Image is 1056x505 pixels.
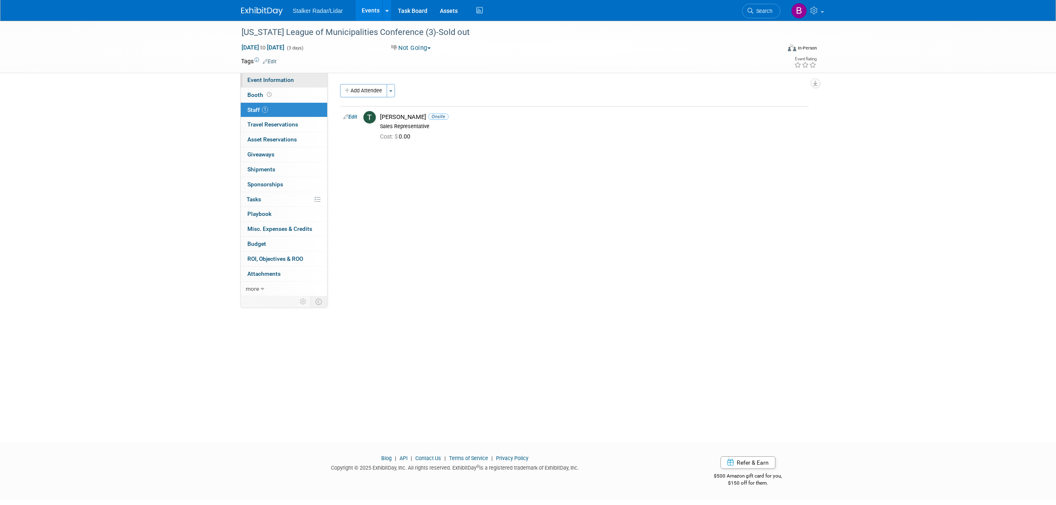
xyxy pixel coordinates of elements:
span: | [442,455,448,461]
a: Search [742,4,780,18]
a: Edit [263,59,276,64]
a: Misc. Expenses & Credits [241,222,327,236]
a: Staff1 [241,103,327,117]
span: 1 [262,106,268,113]
a: ROI, Objectives & ROO [241,252,327,266]
span: Cost: $ [380,133,399,140]
a: Edit [343,114,357,120]
span: more [246,285,259,292]
img: Format-Inperson.png [788,45,796,51]
span: Budget [247,240,266,247]
span: 0.00 [380,133,414,140]
div: [PERSON_NAME] [380,113,805,121]
a: Booth [241,88,327,102]
td: Personalize Event Tab Strip [296,296,311,307]
button: Not Going [388,44,434,52]
a: Contact Us [415,455,441,461]
span: Playbook [247,210,271,217]
span: (3 days) [286,45,303,51]
div: Event Rating [794,57,817,61]
a: Terms of Service [449,455,488,461]
span: Shipments [247,166,275,173]
div: Sales Representative [380,123,805,130]
span: Booth not reserved yet [265,92,273,98]
span: Attachments [247,270,281,277]
a: Attachments [241,267,327,281]
div: $500 Amazon gift card for you, [681,467,815,486]
span: | [489,455,495,461]
a: API [400,455,407,461]
span: Event Information [247,77,294,83]
a: more [241,282,327,296]
span: Asset Reservations [247,136,297,143]
div: Event Format [731,43,817,56]
img: T.jpg [363,111,376,124]
td: Toggle Event Tabs [311,296,328,307]
span: | [409,455,414,461]
div: In-Person [797,45,817,51]
a: Travel Reservations [241,117,327,132]
span: Sponsorships [247,181,283,188]
span: ROI, Objectives & ROO [247,255,303,262]
a: Giveaways [241,147,327,162]
button: Add Attendee [340,84,387,97]
img: ExhibitDay [241,7,283,15]
a: Playbook [241,207,327,221]
span: Stalker Radar/Lidar [293,7,343,14]
a: Asset Reservations [241,132,327,147]
div: [US_STATE] League of Municipalities Conference (3)-Sold out [239,25,768,40]
a: Tasks [241,192,327,207]
a: Event Information [241,73,327,87]
a: Blog [381,455,392,461]
span: Giveaways [247,151,274,158]
td: Tags [241,57,276,65]
span: Staff [247,106,268,113]
span: Tasks [247,196,261,203]
div: $150 off for them. [681,480,815,487]
span: to [259,44,267,51]
div: Copyright © 2025 ExhibitDay, Inc. All rights reserved. ExhibitDay is a registered trademark of Ex... [241,462,669,472]
a: Budget [241,237,327,251]
a: Privacy Policy [496,455,528,461]
span: | [393,455,398,461]
a: Shipments [241,162,327,177]
span: Search [753,8,772,14]
a: Sponsorships [241,177,327,192]
span: Onsite [428,114,449,120]
sup: ® [476,464,479,469]
span: Booth [247,92,273,98]
span: [DATE] [DATE] [241,44,285,51]
span: Misc. Expenses & Credits [247,225,312,232]
a: Refer & Earn [720,456,775,469]
span: Travel Reservations [247,121,298,128]
img: Brooke Journet [791,3,807,19]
